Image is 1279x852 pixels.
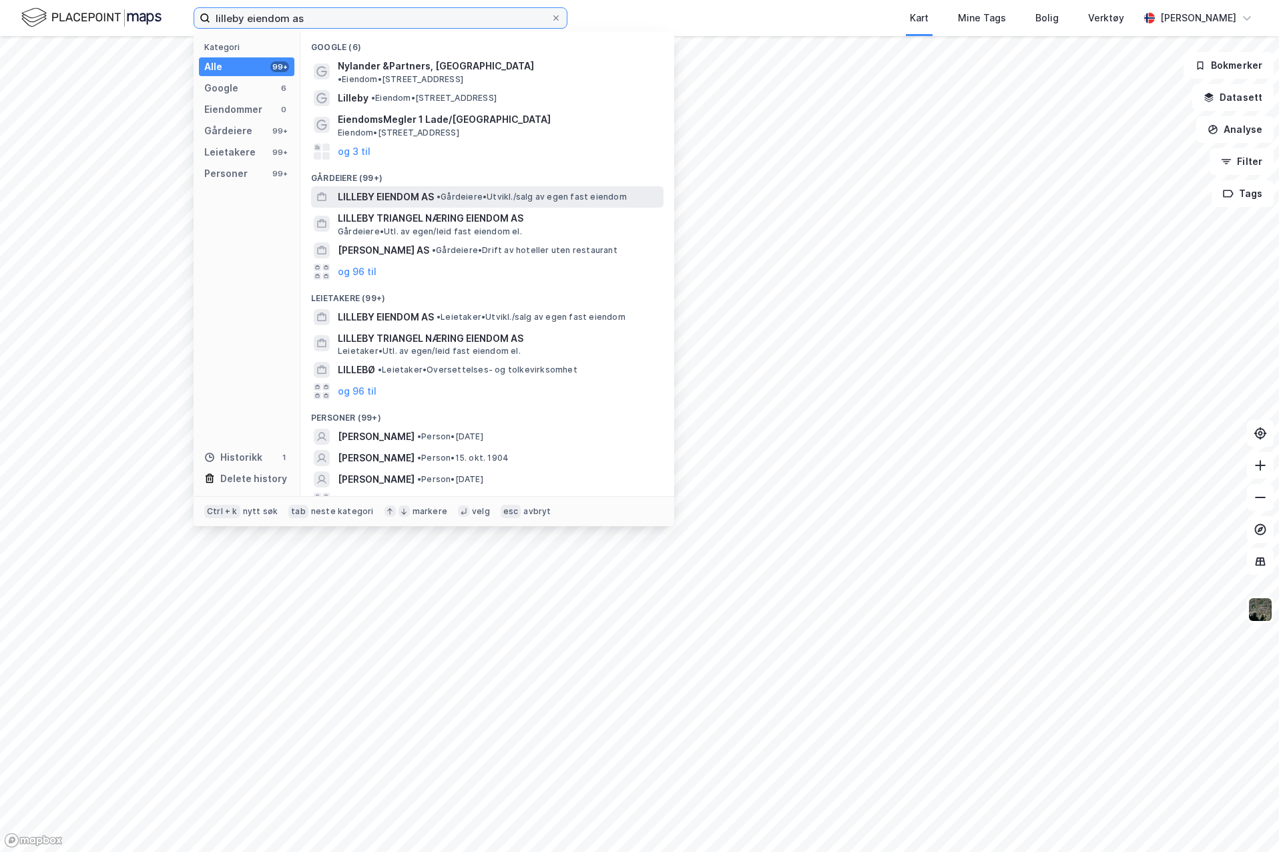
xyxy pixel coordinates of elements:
span: • [378,365,382,375]
div: 99+ [270,147,289,158]
span: LILLEBY EIENDOM AS [338,189,434,205]
span: • [371,93,375,103]
button: Tags [1212,180,1274,207]
span: [PERSON_NAME] [338,450,415,466]
button: og 96 til [338,383,376,399]
span: LILLEBY TRIANGEL NÆRING EIENDOM AS [338,331,658,347]
button: og 96 til [338,493,376,509]
div: Google (6) [300,31,674,55]
div: Verktøy [1088,10,1124,26]
span: Leietaker • Oversettelses- og tolkevirksomhet [378,365,577,375]
span: • [432,245,436,255]
span: Gårdeiere • Drift av hoteller uten restaurant [432,245,617,256]
iframe: Chat Widget [1212,788,1279,852]
span: [PERSON_NAME] [338,471,415,487]
div: Kart [910,10,929,26]
button: og 96 til [338,264,376,280]
div: Google [204,80,238,96]
span: LILLEBY EIENDOM AS [338,309,434,325]
div: Gårdeiere [204,123,252,139]
div: [PERSON_NAME] [1160,10,1236,26]
span: • [437,312,441,322]
div: Kontrollprogram for chat [1212,788,1279,852]
div: Personer (99+) [300,402,674,426]
div: avbryt [523,506,551,517]
div: 0 [278,104,289,115]
span: • [338,74,342,84]
span: • [417,453,421,463]
div: tab [288,505,308,518]
span: Leietaker • Utvikl./salg av egen fast eiendom [437,312,625,323]
img: 9k= [1248,597,1273,622]
button: Datasett [1192,84,1274,111]
span: Person • [DATE] [417,431,483,442]
div: esc [501,505,521,518]
div: Leietakere [204,144,256,160]
div: Kategori [204,42,294,52]
div: Historikk [204,449,262,465]
span: Gårdeiere • Utl. av egen/leid fast eiendom el. [338,226,522,237]
span: Person • [DATE] [417,474,483,485]
span: Eiendom • [STREET_ADDRESS] [371,93,497,103]
span: Nylander &Partners, [GEOGRAPHIC_DATA] [338,58,534,74]
div: 6 [278,83,289,93]
div: Delete history [220,471,287,487]
div: nytt søk [243,506,278,517]
button: og 3 til [338,144,370,160]
span: Eiendom • [STREET_ADDRESS] [338,128,459,138]
div: velg [472,506,490,517]
div: 99+ [270,126,289,136]
span: [PERSON_NAME] AS [338,242,429,258]
div: markere [413,506,447,517]
div: Eiendommer [204,101,262,118]
div: Bolig [1035,10,1059,26]
span: • [437,192,441,202]
div: Gårdeiere (99+) [300,162,674,186]
span: • [417,474,421,484]
span: [PERSON_NAME] [338,429,415,445]
div: 1 [278,452,289,463]
span: Lilleby [338,90,368,106]
div: Personer [204,166,248,182]
div: Ctrl + k [204,505,240,518]
a: Mapbox homepage [4,833,63,848]
span: Eiendom • [STREET_ADDRESS] [338,74,463,85]
div: 99+ [270,168,289,179]
span: LILLEBY TRIANGEL NÆRING EIENDOM AS [338,210,658,226]
span: Leietaker • Utl. av egen/leid fast eiendom el. [338,346,521,357]
span: LILLEBØ [338,362,375,378]
button: Filter [1210,148,1274,175]
div: 99+ [270,61,289,72]
button: Bokmerker [1184,52,1274,79]
div: Mine Tags [958,10,1006,26]
img: logo.f888ab2527a4732fd821a326f86c7f29.svg [21,6,162,29]
input: Søk på adresse, matrikkel, gårdeiere, leietakere eller personer [210,8,551,28]
div: Leietakere (99+) [300,282,674,306]
span: EiendomsMegler 1 Lade/[GEOGRAPHIC_DATA] [338,112,658,128]
span: Person • 15. okt. 1904 [417,453,509,463]
div: neste kategori [311,506,374,517]
button: Analyse [1196,116,1274,143]
span: • [417,431,421,441]
div: Alle [204,59,222,75]
span: Gårdeiere • Utvikl./salg av egen fast eiendom [437,192,627,202]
